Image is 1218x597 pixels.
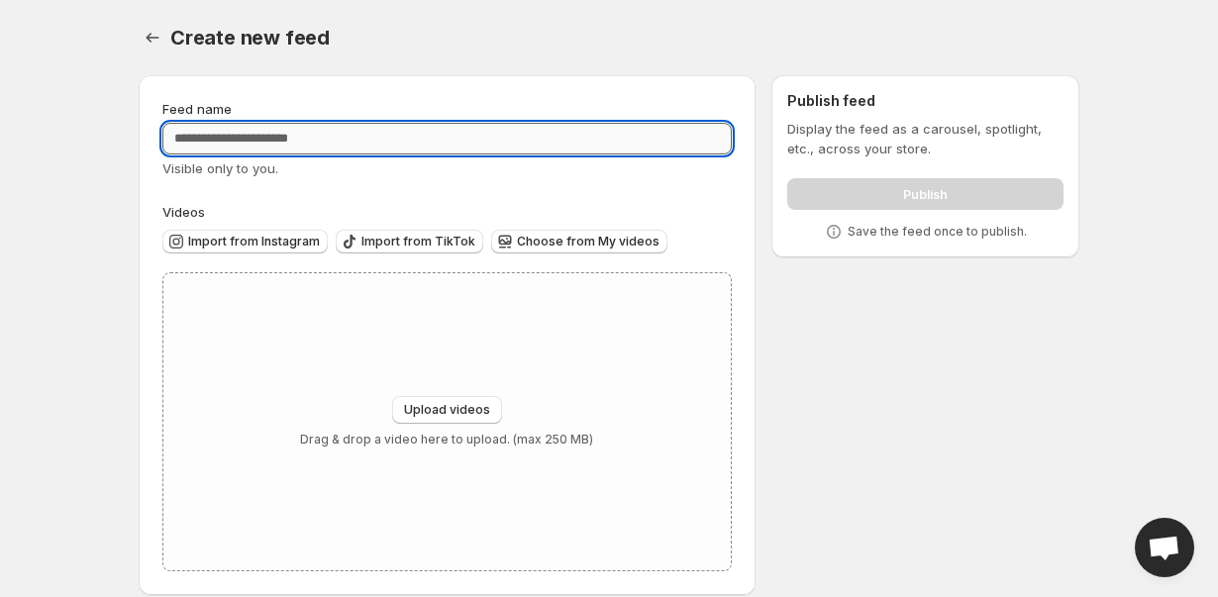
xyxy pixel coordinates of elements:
span: Videos [162,204,205,220]
button: Settings [139,24,166,51]
span: Feed name [162,101,232,117]
span: Import from Instagram [188,234,320,249]
a: Open chat [1135,518,1194,577]
button: Choose from My videos [491,230,667,253]
span: Create new feed [170,26,330,50]
p: Drag & drop a video here to upload. (max 250 MB) [300,432,593,448]
p: Display the feed as a carousel, spotlight, etc., across your store. [787,119,1064,158]
span: Choose from My videos [517,234,660,249]
span: Import from TikTok [361,234,475,249]
h2: Publish feed [787,91,1064,111]
p: Save the feed once to publish. [848,224,1027,240]
button: Upload videos [392,396,502,424]
button: Import from TikTok [336,230,483,253]
span: Visible only to you. [162,160,278,176]
span: Upload videos [404,402,490,418]
button: Import from Instagram [162,230,328,253]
